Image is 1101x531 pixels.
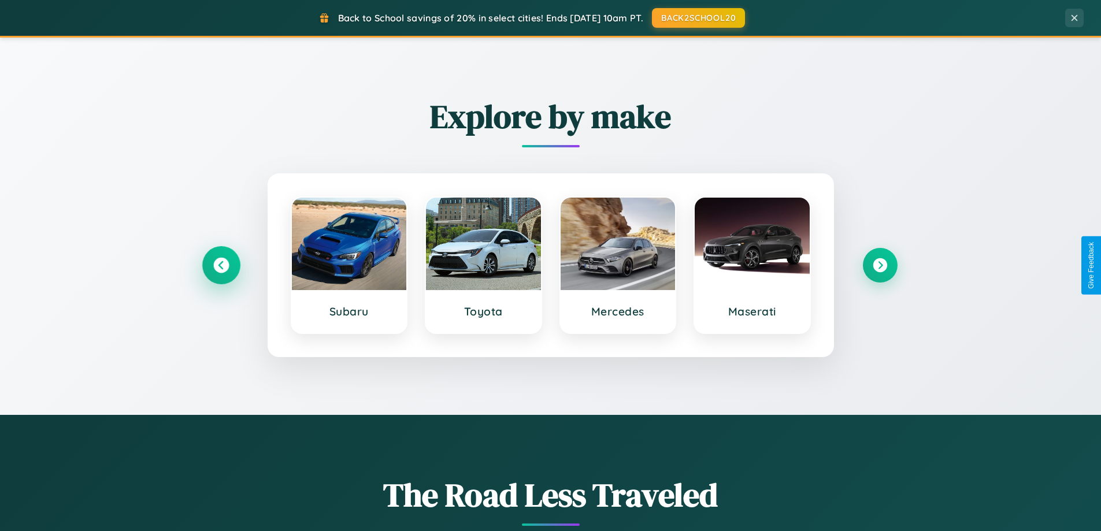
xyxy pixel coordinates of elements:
[706,305,798,318] h3: Maserati
[572,305,664,318] h3: Mercedes
[204,94,898,139] h2: Explore by make
[303,305,395,318] h3: Subaru
[204,473,898,517] h1: The Road Less Traveled
[1087,242,1095,289] div: Give Feedback
[438,305,529,318] h3: Toyota
[652,8,745,28] button: BACK2SCHOOL20
[338,12,643,24] span: Back to School savings of 20% in select cities! Ends [DATE] 10am PT.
